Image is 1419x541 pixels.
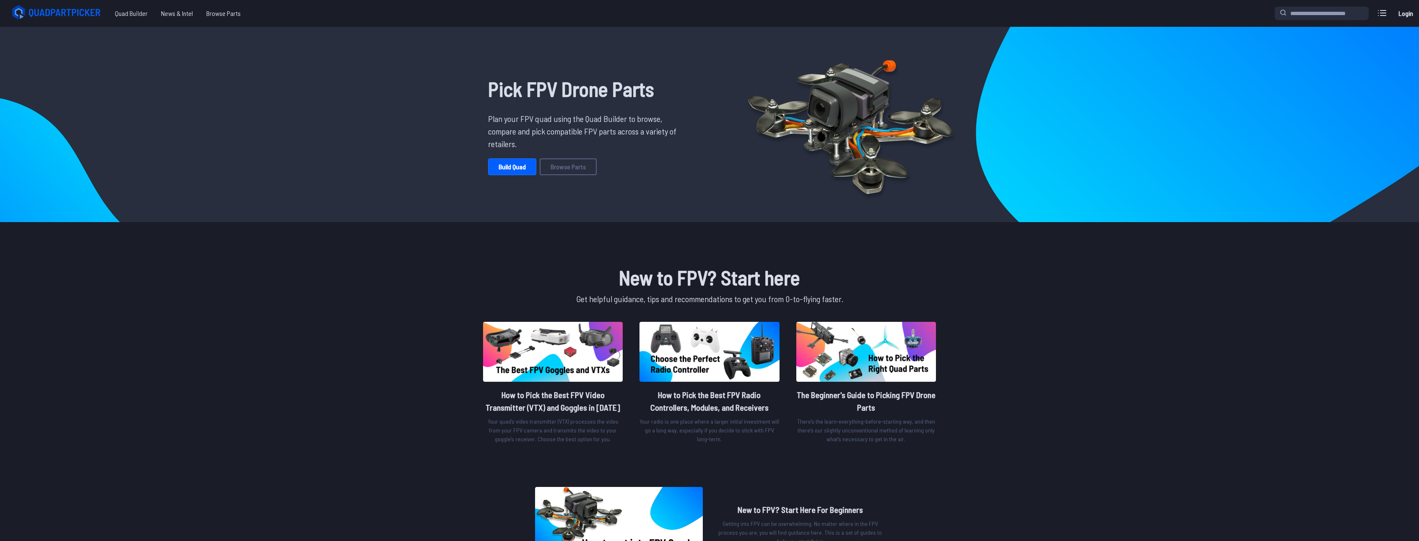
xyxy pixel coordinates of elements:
h2: How to Pick the Best FPV Radio Controllers, Modules, and Receivers [639,388,779,414]
a: image of postHow to Pick the Best FPV Video Transmitter (VTX) and Goggles in [DATE]Your quad’s vi... [483,322,623,447]
p: There’s the learn-everything-before-starting way, and then there’s our slightly unconventional me... [796,417,936,443]
a: Quad Builder [108,5,154,22]
h1: Pick FPV Drone Parts [488,74,683,104]
a: Build Quad [488,158,536,175]
p: Get helpful guidance, tips and recommendations to get you from 0-to-flying faster. [481,293,938,305]
h2: How to Pick the Best FPV Video Transmitter (VTX) and Goggles in [DATE] [483,388,623,414]
img: image of post [483,322,623,382]
a: Browse Parts [540,158,597,175]
a: Login [1396,5,1416,22]
img: Quadcopter [730,41,971,208]
h2: The Beginner's Guide to Picking FPV Drone Parts [796,388,936,414]
img: image of post [639,322,779,382]
a: image of postHow to Pick the Best FPV Radio Controllers, Modules, and ReceiversYour radio is one ... [639,322,779,447]
img: image of post [796,322,936,382]
p: Your radio is one place where a larger initial investment will go a long way, especially if you d... [639,417,779,443]
a: image of postThe Beginner's Guide to Picking FPV Drone PartsThere’s the learn-everything-before-s... [796,322,936,447]
h1: New to FPV? Start here [481,262,938,293]
p: Plan your FPV quad using the Quad Builder to browse, compare and pick compatible FPV parts across... [488,112,683,150]
p: Your quad’s video transmitter (VTX) processes the video from your FPV camera and transmits the vi... [483,417,623,443]
a: Browse Parts [200,5,247,22]
a: News & Intel [154,5,200,22]
h2: New to FPV? Start Here For Beginners [716,503,884,516]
